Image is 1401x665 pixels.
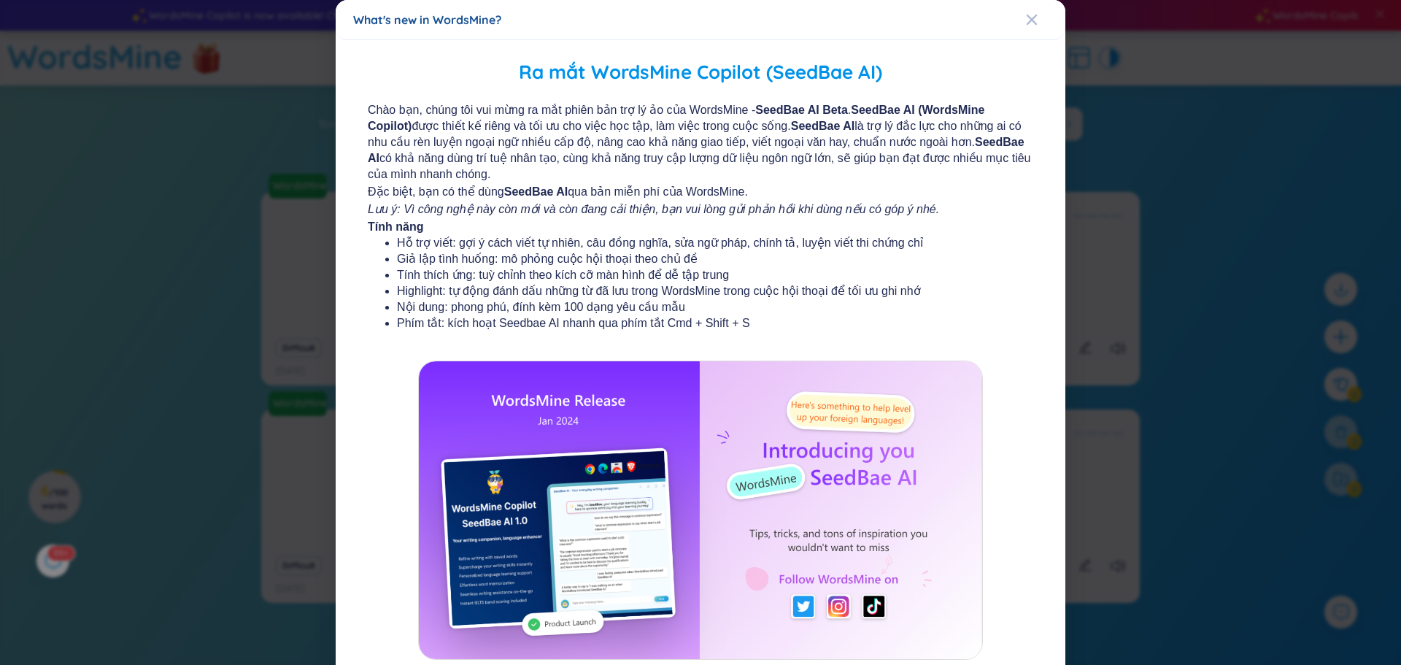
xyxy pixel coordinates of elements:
[397,283,1004,299] li: Highlight: tự động đánh dấu những từ đã lưu trong WordsMine trong cuộc hội thoại để tối ưu ghi nhớ
[397,251,1004,267] li: Giả lập tình huống: mô phỏng cuộc hội thoại theo chủ đề
[353,58,1048,88] h2: Ra mắt WordsMine Copilot (SeedBae AI)
[368,203,939,215] i: Lưu ý: Vì công nghệ này còn mới và còn đang cải thiện, bạn vui lòng gửi phản hồi khi dùng nếu có ...
[368,104,984,132] b: SeedBae AI (WordsMine Copilot)
[368,184,1033,200] span: Đặc biệt, bạn có thể dùng qua bản miễn phí của WordsMine.
[397,235,1004,251] li: Hỗ trợ viết: gợi ý cách viết tự nhiên, câu đồng nghĩa, sửa ngữ pháp, chính tả, luyện viết thi chứ...
[368,220,423,233] b: Tính năng
[504,185,568,198] b: SeedBae AI
[397,315,1004,331] li: Phím tắt: kích hoạt Seedbae AI nhanh qua phím tắt Cmd + Shift + S
[353,12,1048,28] div: What's new in WordsMine?
[368,136,1024,164] b: SeedBae AI
[368,102,1033,182] span: Chào bạn, chúng tôi vui mừng ra mắt phiên bản trợ lý ảo của WordsMine - . được thiết kế riêng và ...
[397,299,1004,315] li: Nội dung: phong phú, đính kèm 100 dạng yêu cầu mẫu
[397,267,1004,283] li: Tính thích ứng: tuỳ chỉnh theo kích cỡ màn hình để dễ tập trung
[791,120,854,132] b: SeedBae AI
[755,104,848,116] b: SeedBae AI Beta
